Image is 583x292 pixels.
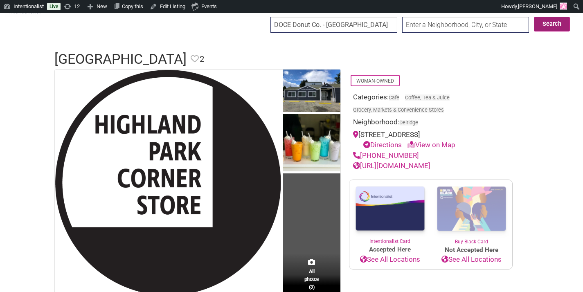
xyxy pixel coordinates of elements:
span: All photos (3) [304,267,319,291]
div: Neighborhood: [353,117,509,130]
div: [STREET_ADDRESS] [353,130,509,150]
span: 2 [200,53,204,65]
img: Intentionalist Card [349,180,431,238]
img: Highland Park Corner Store [283,114,340,173]
div: Categories: [353,92,509,117]
i: Favorite [191,55,199,63]
span: Accepted Here [349,245,431,254]
a: [PHONE_NUMBER] [353,151,419,159]
a: See All Locations [431,254,512,265]
a: Directions [363,141,402,149]
a: [URL][DOMAIN_NAME] [353,162,430,170]
h1: [GEOGRAPHIC_DATA] [54,49,187,69]
a: Intentionalist Card [349,180,431,245]
img: Highland Park Corner Store [283,70,340,115]
button: Search [534,17,570,31]
a: See All Locations [349,254,431,265]
input: Search for a business, product, or service [270,17,397,33]
a: Grocery, Markets & Convenience Stores [353,107,444,113]
a: Live [47,3,61,10]
span: Not Accepted Here [431,245,512,255]
a: Coffee, Tea & Juice [405,94,450,101]
a: View on Map [407,141,455,149]
a: Cafe [389,94,399,101]
input: Enter a Neighborhood, City, or State [402,17,529,33]
span: [PERSON_NAME] [518,3,557,9]
a: Buy Black Card [431,180,512,245]
img: Buy Black Card [431,180,512,238]
a: Woman-Owned [356,78,394,84]
span: Delridge [399,120,418,126]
